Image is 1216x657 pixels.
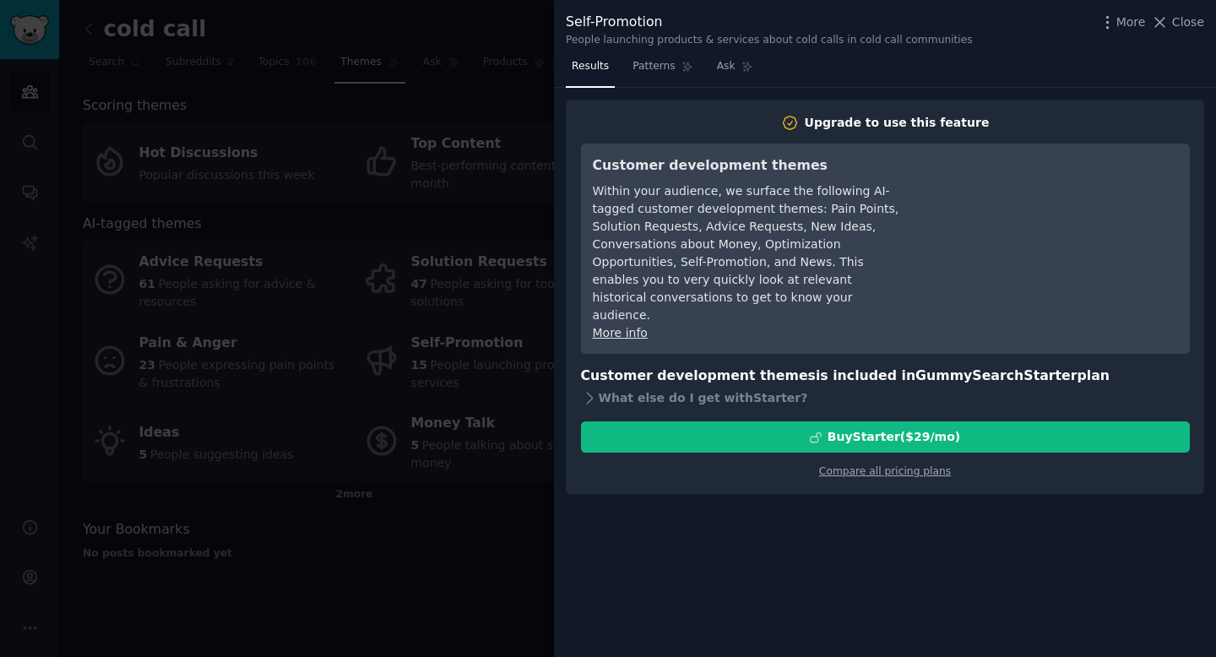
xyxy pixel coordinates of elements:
div: What else do I get with Starter ? [581,386,1190,410]
div: Self-Promotion [566,12,973,33]
button: Close [1151,14,1204,31]
a: Patterns [627,53,698,88]
a: Ask [711,53,759,88]
h3: Customer development themes [593,155,901,176]
span: Results [572,59,609,74]
span: Ask [717,59,736,74]
span: Patterns [632,59,675,74]
div: Within your audience, we surface the following AI-tagged customer development themes: Pain Points... [593,182,901,324]
div: People launching products & services about cold calls in cold call communities [566,33,973,48]
span: More [1116,14,1146,31]
div: Buy Starter ($ 29 /mo ) [828,428,960,446]
span: Close [1172,14,1204,31]
a: Results [566,53,615,88]
a: More info [593,326,648,339]
iframe: YouTube video player [925,155,1178,282]
a: Compare all pricing plans [819,465,951,477]
button: More [1099,14,1146,31]
button: BuyStarter($29/mo) [581,421,1190,453]
h3: Customer development themes is included in plan [581,366,1190,387]
div: Upgrade to use this feature [805,114,990,132]
span: GummySearch Starter [915,367,1077,383]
